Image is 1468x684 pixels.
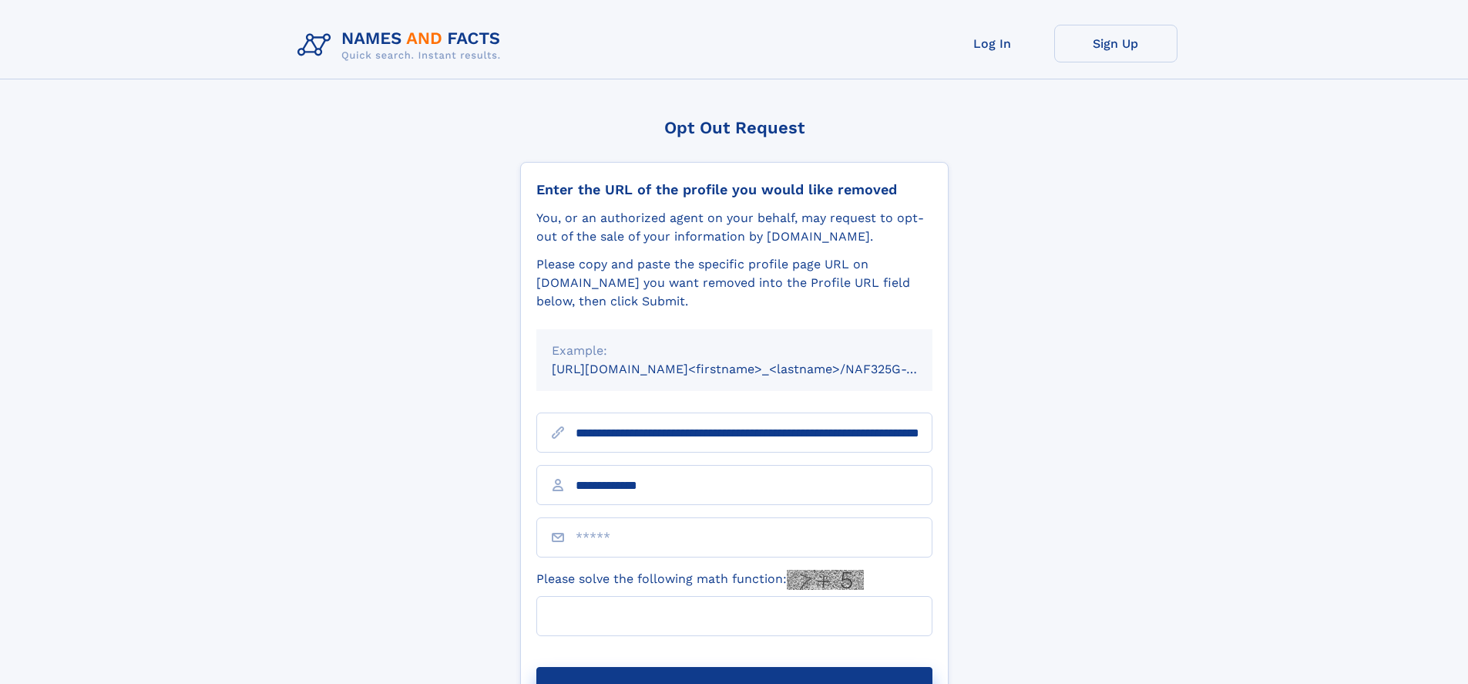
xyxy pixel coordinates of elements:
div: Enter the URL of the profile you would like removed [536,181,932,198]
div: Please copy and paste the specific profile page URL on [DOMAIN_NAME] you want removed into the Pr... [536,255,932,311]
small: [URL][DOMAIN_NAME]<firstname>_<lastname>/NAF325G-xxxxxxxx [552,362,962,376]
label: Please solve the following math function: [536,570,864,590]
div: Example: [552,342,917,360]
div: Opt Out Request [520,118,949,137]
div: You, or an authorized agent on your behalf, may request to opt-out of the sale of your informatio... [536,209,932,246]
a: Log In [931,25,1054,62]
img: Logo Names and Facts [291,25,513,66]
a: Sign Up [1054,25,1177,62]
